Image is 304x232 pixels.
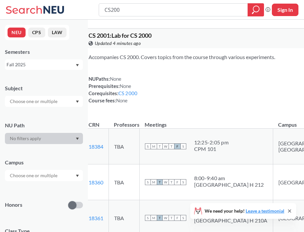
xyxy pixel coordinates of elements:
span: Updated 4 minutes ago [95,40,141,47]
th: Meetings [139,115,273,129]
span: T [157,215,163,221]
a: 18360 [89,179,103,185]
span: S [180,143,186,149]
div: Semesters [5,48,83,55]
svg: magnifying glass [252,5,260,14]
span: M [151,215,157,221]
span: S [145,179,151,185]
span: T [157,143,163,149]
span: M [151,143,157,149]
div: Dropdown arrow [5,96,83,107]
div: [GEOGRAPHIC_DATA] H 212 [194,181,264,188]
div: NU Path [5,122,83,129]
button: CPS [28,28,45,37]
button: LAW [48,28,67,37]
svg: Dropdown arrow [76,137,79,140]
div: Fall 2025 [7,61,75,68]
div: 8:00 - 9:40 am [194,175,264,181]
div: Subject [5,85,83,92]
span: T [157,179,163,185]
span: F [174,215,180,221]
input: Choose one or multiple [7,172,62,179]
span: T [169,215,174,221]
a: 18384 [89,143,103,150]
span: W [163,179,169,185]
p: Honors [5,201,22,209]
td: TBA [109,129,139,164]
td: TBA [109,164,139,200]
span: None [116,97,128,103]
span: CS 2001 : Lab for CS 2000 [89,32,152,39]
span: None [110,76,122,82]
div: magnifying glass [248,3,264,16]
svg: Dropdown arrow [76,100,79,103]
span: S [145,215,151,221]
th: Professors [109,115,139,129]
span: S [180,215,186,221]
button: NEU [8,28,26,37]
div: CPM 101 [194,146,229,152]
button: Sign In [272,4,298,16]
span: F [174,143,180,149]
div: Dropdown arrow [5,170,83,181]
span: S [180,179,186,185]
div: NUPaths: Prerequisites: Corequisites: Course fees: [89,75,138,104]
div: [GEOGRAPHIC_DATA] H 210A [194,217,268,224]
span: W [163,143,169,149]
span: T [169,143,174,149]
span: S [145,143,151,149]
span: T [169,179,174,185]
input: Class, professor, course number, "phrase" [104,4,243,15]
div: CRN [89,121,99,128]
span: M [151,179,157,185]
a: CS 2000 [118,90,138,96]
input: Choose one or multiple [7,97,62,105]
svg: Dropdown arrow [76,64,79,67]
a: 18361 [89,215,103,221]
span: W [163,215,169,221]
a: Leave a testimonial [246,208,284,214]
span: F [174,179,180,185]
div: Campus [5,159,83,166]
span: None [120,83,132,89]
div: Fall 2025Dropdown arrow [5,59,83,70]
svg: Dropdown arrow [76,175,79,177]
div: Dropdown arrow [5,133,83,144]
span: We need your help! [205,209,284,213]
div: 12:25 - 2:05 pm [194,139,229,146]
